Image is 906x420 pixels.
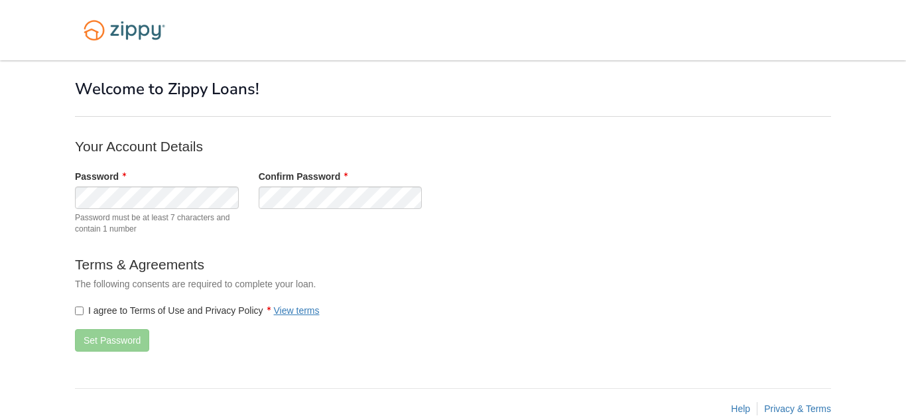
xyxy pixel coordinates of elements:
label: Confirm Password [259,170,348,183]
a: Privacy & Terms [764,403,831,414]
label: I agree to Terms of Use and Privacy Policy [75,304,320,317]
p: Terms & Agreements [75,255,606,274]
label: Password [75,170,126,183]
button: Set Password [75,329,149,352]
span: Password must be at least 7 characters and contain 1 number [75,212,239,235]
a: Help [731,403,750,414]
input: I agree to Terms of Use and Privacy PolicyView terms [75,307,84,315]
input: Verify Password [259,186,422,209]
p: The following consents are required to complete your loan. [75,277,606,291]
img: Logo [75,13,174,47]
h1: Welcome to Zippy Loans! [75,80,831,98]
a: View terms [274,305,320,316]
p: Your Account Details [75,137,606,156]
